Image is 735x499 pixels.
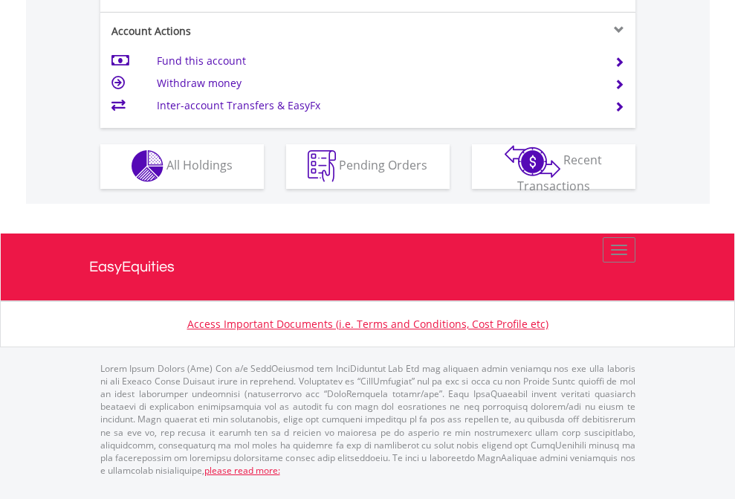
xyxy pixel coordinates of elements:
[505,145,560,178] img: transactions-zar-wht.png
[166,157,233,173] span: All Holdings
[517,152,603,194] span: Recent Transactions
[308,150,336,182] img: pending_instructions-wht.png
[204,464,280,477] a: please read more:
[286,144,450,189] button: Pending Orders
[100,362,635,477] p: Lorem Ipsum Dolors (Ame) Con a/e SeddOeiusmod tem InciDiduntut Lab Etd mag aliquaen admin veniamq...
[157,50,596,72] td: Fund this account
[132,150,163,182] img: holdings-wht.png
[100,24,368,39] div: Account Actions
[472,144,635,189] button: Recent Transactions
[89,234,647,300] a: EasyEquities
[187,317,548,331] a: Access Important Documents (i.e. Terms and Conditions, Cost Profile etc)
[339,157,427,173] span: Pending Orders
[157,72,596,94] td: Withdraw money
[100,144,264,189] button: All Holdings
[157,94,596,117] td: Inter-account Transfers & EasyFx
